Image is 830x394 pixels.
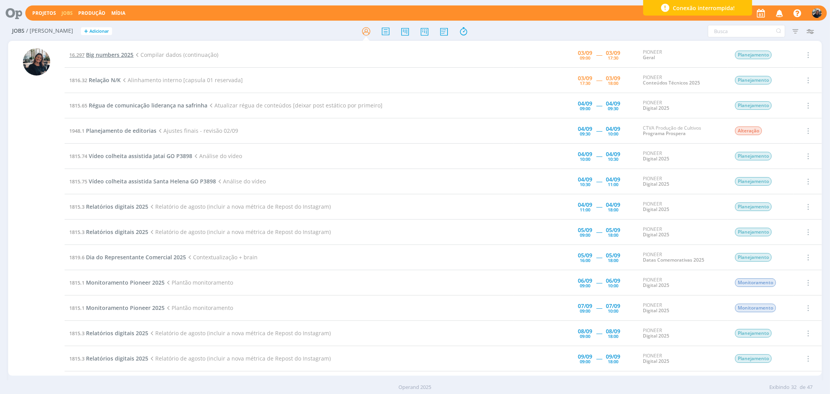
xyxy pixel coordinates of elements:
span: Planejamento [735,228,772,236]
span: Planejamento [735,76,772,84]
span: Alinhamento interno [capsula 01 reservada] [121,76,243,84]
div: 07/09 [578,303,593,309]
span: 1815.1 [69,279,84,286]
div: PIONEER [643,176,723,187]
div: 09/09 [606,354,621,359]
div: PIONEER [643,227,723,238]
span: Monitoramento [735,278,776,287]
div: 04/09 [606,151,621,157]
div: PIONEER [643,353,723,364]
a: 1815.3Relatórios digitais 2025 [69,329,148,337]
span: 1819.6 [69,254,84,261]
div: 18:00 [608,334,619,338]
div: 11:00 [580,208,591,212]
div: 10:00 [608,283,619,288]
a: 1815.1Monitoramento Pioneer 2025 [69,279,165,286]
div: 09:00 [580,56,591,60]
a: 1815.65Régua de comunicação liderança na safrinha [69,102,207,109]
span: 1816.32 [69,77,87,84]
a: Digital 2025 [643,282,669,288]
div: 04/09 [578,126,593,132]
div: 09:00 [580,359,591,364]
div: PIONEER [643,49,723,61]
div: PIONEER [643,252,723,263]
a: 1819.6Dia do Representante Comercial 2025 [69,253,186,261]
a: Jobs [61,10,73,16]
div: 03/09 [606,50,621,56]
div: 04/09 [606,177,621,182]
img: M [23,48,50,76]
div: 03/09 [606,76,621,81]
div: 04/09 [578,101,593,106]
span: Exibindo [769,383,790,391]
a: Geral [643,54,655,61]
span: Relatórios digitais 2025 [86,355,148,362]
div: PIONEER [643,151,723,162]
div: PIONEER [643,328,723,339]
div: 04/09 [578,202,593,208]
button: Produção [76,10,108,16]
span: Adicionar [89,29,109,34]
span: Planejamento [735,354,772,363]
span: Planejamento [735,51,772,59]
span: ----- [597,51,602,58]
span: ----- [597,127,602,134]
span: de [800,383,805,391]
span: ----- [597,279,602,286]
div: 08/09 [606,329,621,334]
div: PIONEER [643,201,723,213]
span: Relatório de agosto (incluir a nova métrica de Repost do Instagram) [148,355,331,362]
div: 10:00 [608,309,619,313]
span: ----- [597,253,602,261]
span: 32 [791,383,797,391]
span: Monitoramento [735,304,776,312]
a: 16.297Big numbers 2025 [69,51,133,58]
span: Plantão monitoramento [165,304,233,311]
button: Jobs [59,10,75,16]
span: 1815.75 [69,178,87,185]
span: Planejamento [735,202,772,211]
span: Planejamento [735,253,772,262]
a: 1815.3Relatórios digitais 2025 [69,228,148,236]
button: +Adicionar [81,27,112,35]
a: Digital 2025 [643,105,669,111]
div: 16:00 [580,258,591,262]
div: 05/09 [578,253,593,258]
div: CTVA Produção de Cultivos [643,125,723,137]
span: ----- [597,304,602,311]
div: 06/09 [606,278,621,283]
a: Datas Comemorativas 2025 [643,257,704,263]
span: Relatório de agosto (incluir a nova métrica de Repost do Instagram) [148,329,331,337]
div: 18:00 [608,81,619,85]
a: 1815.74Vídeo colheita assistida Jataí GO P3898 [69,152,192,160]
span: Planejamento [735,329,772,338]
a: Digital 2025 [643,231,669,238]
span: Monitoramento Pioneer 2025 [86,279,165,286]
div: 07/09 [606,303,621,309]
span: Ajustes finais - revisão 02/09 [156,127,238,134]
div: 04/09 [606,126,621,132]
span: 1815.3 [69,203,84,210]
div: 09:00 [580,283,591,288]
div: PIONEER [643,75,723,86]
span: Jobs [12,28,25,34]
span: Relatório de agosto (incluir a nova métrica de Repost do Instagram) [148,203,331,210]
a: Digital 2025 [643,206,669,213]
span: Compilar dados (continuação) [133,51,218,58]
div: 05/09 [606,227,621,233]
a: Digital 2025 [643,307,669,314]
span: ----- [597,102,602,109]
button: Mídia [109,10,128,16]
span: 1815.3 [69,229,84,236]
span: 1815.3 [69,355,84,362]
span: Vídeo colheita assistida Santa Helena GO P3898 [89,178,216,185]
div: 10:00 [580,157,591,161]
div: 18:00 [608,359,619,364]
a: Conteúdos Técnicos 2025 [643,79,700,86]
span: Relatórios digitais 2025 [86,329,148,337]
div: 09:00 [580,106,591,111]
div: 09:00 [580,309,591,313]
span: Plantão monitoramento [165,279,233,286]
div: 09:00 [580,334,591,338]
div: 18:00 [608,233,619,237]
